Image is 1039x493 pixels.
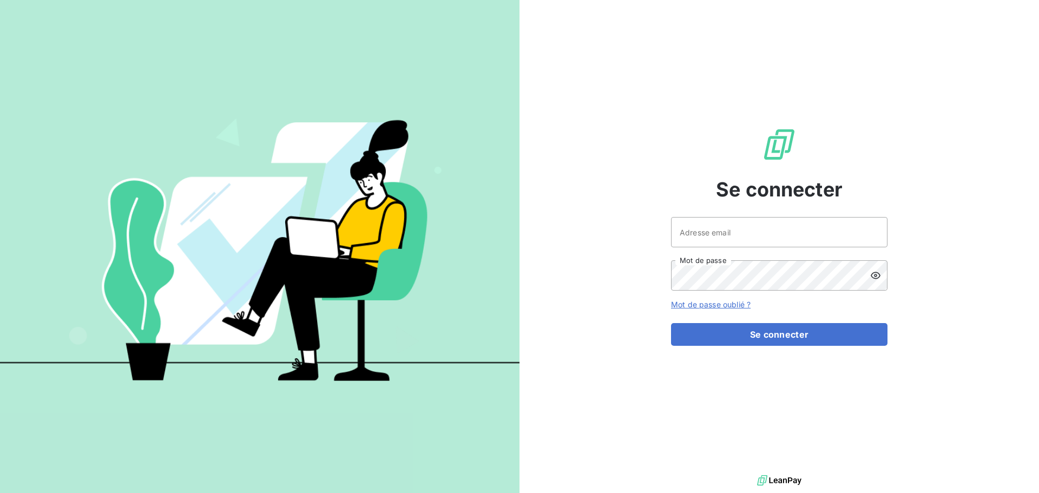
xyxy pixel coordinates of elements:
img: logo [757,472,801,489]
button: Se connecter [671,323,887,346]
input: placeholder [671,217,887,247]
img: Logo LeanPay [762,127,797,162]
span: Se connecter [716,175,843,204]
a: Mot de passe oublié ? [671,300,751,309]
